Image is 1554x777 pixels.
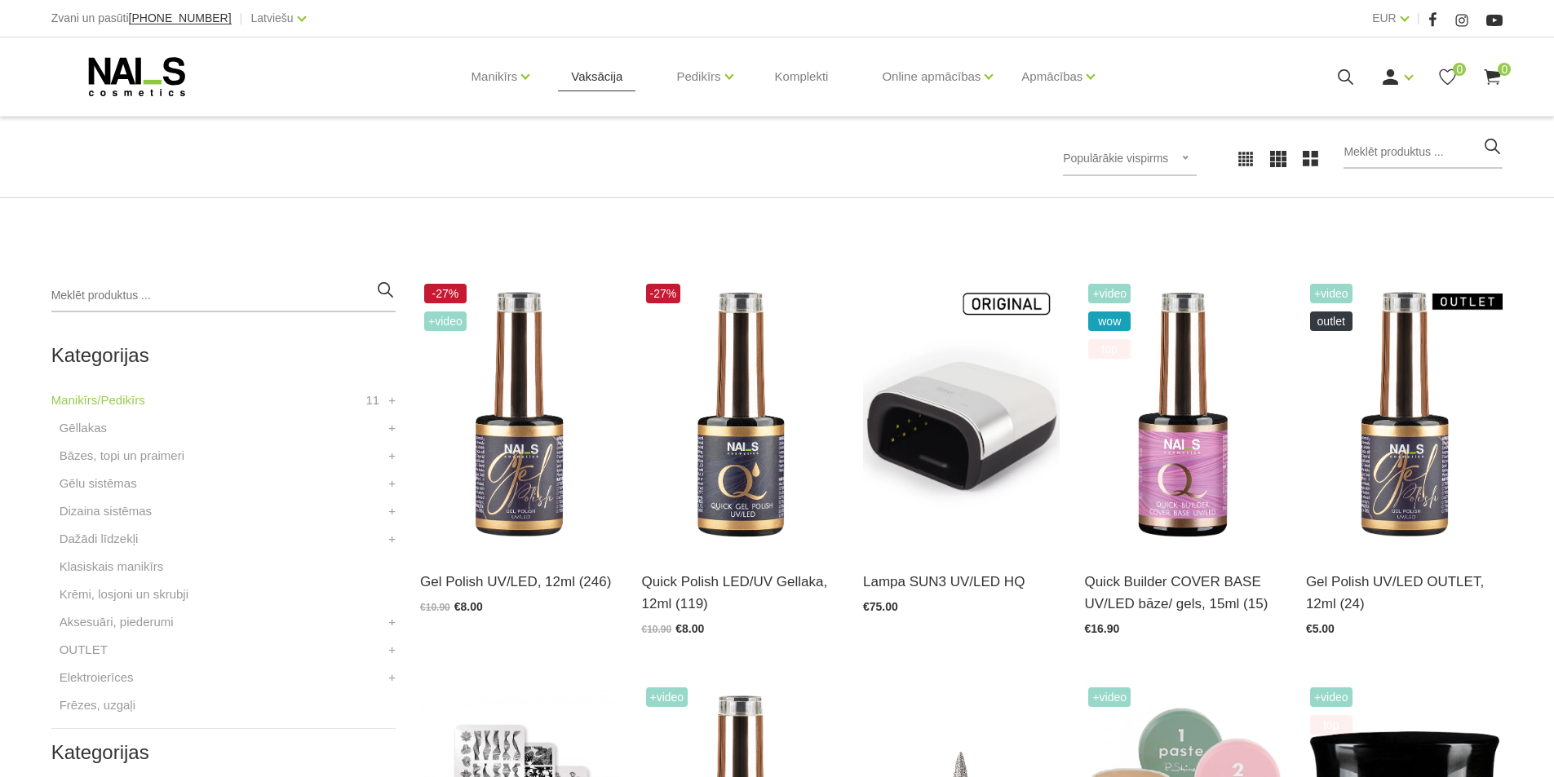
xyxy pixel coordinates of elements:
span: +Video [424,311,467,331]
h2: Kategorijas [51,345,396,366]
a: Lampa SUN3 UV/LED HQ [863,571,1060,593]
a: Bāzes, topi un praimeri [60,446,184,466]
a: Gel Polish UV/LED OUTLET, 12ml (24) [1306,571,1503,615]
a: Online apmācības [882,44,981,109]
span: +Video [1088,687,1131,707]
span: €5.00 [1306,622,1335,635]
span: +Video [646,687,688,707]
span: +Video [1088,284,1131,303]
span: -27% [424,284,467,303]
div: Zvani un pasūti [51,8,232,29]
img: Modelis: SUNUV 3Jauda: 48WViļņu garums: 365+405nmKalpošanas ilgums: 50000 HRSPogas vadība:10s/30s... [863,280,1060,550]
a: + [388,474,396,493]
img: Ilgnoturīga, intensīvi pigmentēta gellaka. Viegli klājas, lieliski žūst, nesaraujas, neatkāpjas n... [420,280,617,550]
a: Gel Polish UV/LED, 12ml (246) [420,571,617,593]
a: Aksesuāri, piederumi [60,612,174,632]
span: €10.90 [420,602,450,613]
span: | [1417,8,1420,29]
a: Apmācības [1021,44,1082,109]
a: Vaksācija [558,38,635,116]
span: €8.00 [454,600,483,613]
a: Latviešu [251,8,294,28]
a: Komplekti [762,38,842,116]
a: + [388,640,396,660]
span: €10.90 [642,624,672,635]
a: + [388,529,396,549]
span: -27% [646,284,681,303]
input: Meklēt produktus ... [1344,136,1503,169]
a: Pedikīrs [676,44,720,109]
a: Elektroierīces [60,668,134,687]
span: +Video [1310,284,1353,303]
a: Manikīrs/Pedikīrs [51,391,145,410]
a: Quick Polish LED/UV Gellaka, 12ml (119) [642,571,839,615]
a: EUR [1372,8,1397,28]
a: Dizaina sistēmas [60,501,152,521]
span: +Video [1310,687,1353,707]
a: 0 [1482,67,1503,87]
a: OUTLET [60,640,108,660]
a: Krēmi, losjoni un skrubji [60,585,188,604]
h2: Kategorijas [51,742,396,763]
a: Klasiskais manikīrs [60,557,164,576]
a: Quick Builder COVER BASE UV/LED bāze/ gels, 15ml (15) [1084,571,1281,615]
img: Ātri, ērti un vienkārši!Intensīvi pigmentēta gellaka, kas perfekti klājas arī vienā slānī, tādā v... [642,280,839,550]
a: Gēlu sistēmas [60,474,137,493]
a: Manikīrs [472,44,518,109]
a: 0 [1437,67,1458,87]
a: + [388,418,396,438]
img: Ilgnoturīga, intensīvi pigmentēta gēllaka. Viegli klājas, lieliski žūst, nesaraujas, neatkāpjas n... [1306,280,1503,550]
span: top [1088,339,1131,359]
a: Dažādi līdzekļi [60,529,139,549]
a: Frēzes, uzgaļi [60,695,135,715]
span: 11 [365,391,379,410]
img: Šī brīža iemīlētākais produkts, kas nepieviļ nevienu meistaru.Perfektas noturības kamuflāžas bāze... [1084,280,1281,550]
span: Populārākie vispirms [1063,152,1168,165]
span: €16.90 [1084,622,1119,635]
a: + [388,391,396,410]
span: €8.00 [675,622,704,635]
span: €75.00 [863,600,898,613]
a: + [388,668,396,687]
input: Meklēt produktus ... [51,280,396,312]
a: Gēllakas [60,418,107,438]
span: OUTLET [1310,311,1353,331]
span: 0 [1498,63,1511,76]
a: + [388,446,396,466]
span: 0 [1453,63,1466,76]
span: wow [1088,311,1131,331]
span: | [240,8,243,29]
a: + [388,501,396,521]
a: [PHONE_NUMBER] [129,12,232,24]
span: [PHONE_NUMBER] [129,11,232,24]
a: + [388,612,396,632]
span: top [1310,715,1353,735]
